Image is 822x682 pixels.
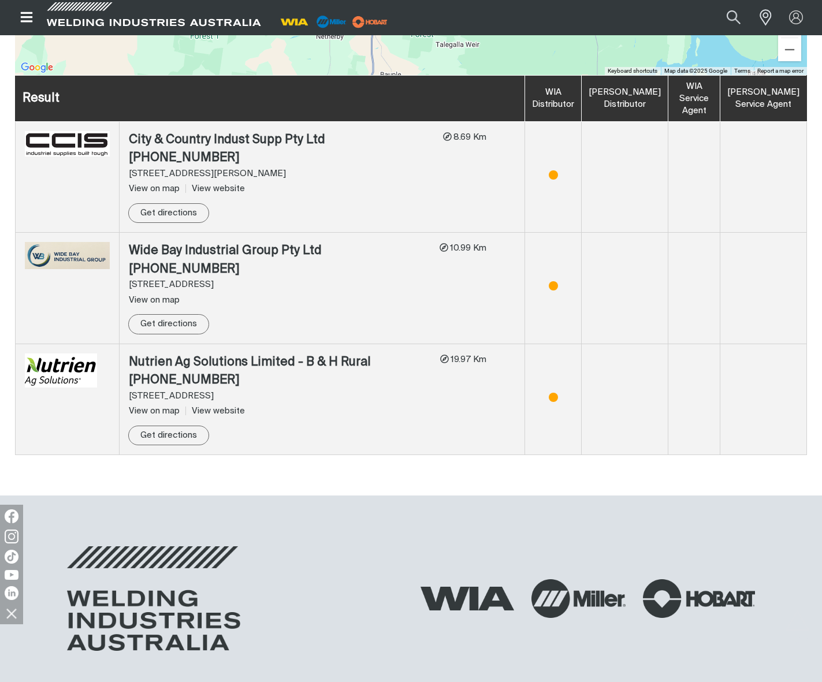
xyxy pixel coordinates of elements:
div: City & Country Indust Supp Pty Ltd [129,131,434,150]
span: 8.69 Km [452,133,486,141]
a: Report a map error [757,68,804,74]
a: Open this area in Google Maps (opens a new window) [18,60,56,75]
a: miller [349,17,391,26]
div: [PHONE_NUMBER] [129,260,430,279]
div: [PHONE_NUMBER] [129,371,431,390]
img: Wide Bay Industrial Group Pty Ltd [25,242,110,269]
img: LinkedIn [5,586,18,600]
img: YouTube [5,570,18,580]
span: 10.99 Km [448,244,486,252]
span: View on map [129,184,180,193]
th: [PERSON_NAME] Service Agent [720,75,807,121]
img: hide socials [2,603,21,623]
a: Terms [734,68,750,74]
img: Miller [531,579,626,618]
img: Instagram [5,530,18,543]
a: View website [185,407,245,415]
div: [STREET_ADDRESS][PERSON_NAME] [129,167,434,181]
span: View on map [129,407,180,415]
span: View on map [129,296,180,304]
th: WIA Distributor [525,75,582,121]
a: Get directions [128,203,209,223]
button: Zoom out [778,38,801,61]
a: Get directions [128,426,209,446]
img: TikTok [5,550,18,564]
a: View website [185,184,245,193]
img: Facebook [5,509,18,523]
img: miller [349,13,391,31]
img: Google [18,60,56,75]
div: Nutrien Ag Solutions Limited - B & H Rural [129,353,431,372]
span: Map data ©2025 Google [664,68,727,74]
button: Keyboard shortcuts [608,67,657,75]
a: Get directions [128,314,209,334]
input: Product name or item number... [700,5,753,31]
th: Result [16,75,525,121]
img: City & Country Indust Supp Pty Ltd [25,131,110,156]
div: [STREET_ADDRESS] [129,390,431,403]
th: [PERSON_NAME] Distributor [582,75,668,121]
img: WIA [421,587,515,610]
button: Scroll to top [784,610,810,636]
span: 19.97 Km [449,355,486,364]
div: [PHONE_NUMBER] [129,149,434,167]
button: Search products [714,5,753,31]
div: [STREET_ADDRESS] [129,278,430,292]
img: Nutrien Ag Solutions Limited - B & H Rural [25,353,97,387]
div: Wide Bay Industrial Group Pty Ltd [129,242,430,260]
th: WIA Service Agent [668,75,720,121]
